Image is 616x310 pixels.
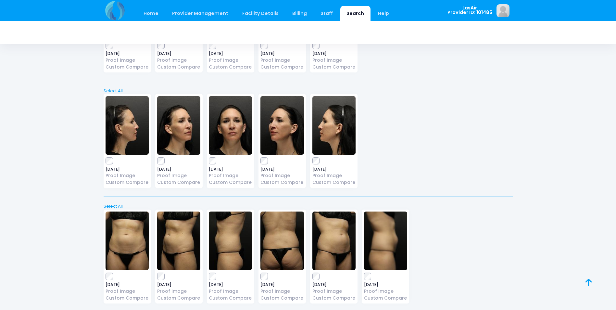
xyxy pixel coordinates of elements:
a: Custom Compare [260,179,304,186]
span: [DATE] [157,167,200,171]
span: [DATE] [209,52,252,56]
a: Proof Image [260,288,304,295]
a: Proof Image [260,57,304,64]
img: image [312,212,356,270]
span: [DATE] [260,52,304,56]
img: image [260,96,304,155]
a: Custom Compare [106,295,149,302]
a: Custom Compare [312,295,356,302]
a: Custom Compare [260,295,304,302]
a: Proof Image [364,288,407,295]
a: Custom Compare [157,295,200,302]
span: LasAir Provider ID: 101485 [447,6,492,15]
span: [DATE] [312,52,356,56]
a: Custom Compare [157,64,200,71]
a: Custom Compare [312,179,356,186]
span: [DATE] [260,283,304,287]
a: Custom Compare [312,64,356,71]
img: image [106,96,149,155]
img: image [209,96,252,155]
span: [DATE] [312,283,356,287]
a: Proof Image [312,288,356,295]
span: [DATE] [209,167,252,171]
a: Proof Image [106,172,149,179]
a: Provider Management [166,6,235,21]
a: Proof Image [312,172,356,179]
span: [DATE] [312,167,356,171]
img: image [497,4,509,17]
a: Custom Compare [106,64,149,71]
a: Proof Image [260,172,304,179]
span: [DATE] [157,283,200,287]
span: [DATE] [106,52,149,56]
a: Custom Compare [260,64,304,71]
a: Proof Image [157,288,200,295]
span: [DATE] [106,283,149,287]
a: Proof Image [209,57,252,64]
a: Proof Image [106,288,149,295]
a: Facility Details [236,6,285,21]
a: Custom Compare [364,295,407,302]
a: Select All [101,88,515,94]
a: Proof Image [106,57,149,64]
span: [DATE] [106,167,149,171]
a: Custom Compare [209,64,252,71]
a: Proof Image [312,57,356,64]
span: [DATE] [209,283,252,287]
a: Custom Compare [106,179,149,186]
a: Proof Image [157,172,200,179]
a: Proof Image [209,288,252,295]
img: image [312,96,356,155]
a: Custom Compare [157,179,200,186]
a: Custom Compare [209,179,252,186]
img: image [157,96,200,155]
a: Search [340,6,371,21]
img: image [209,212,252,270]
span: [DATE] [157,52,200,56]
span: [DATE] [260,167,304,171]
a: Billing [286,6,313,21]
img: image [260,212,304,270]
a: Proof Image [157,57,200,64]
span: [DATE] [364,283,407,287]
img: image [106,212,149,270]
a: Staff [314,6,339,21]
img: image [364,212,407,270]
a: Home [137,6,165,21]
a: Select All [101,203,515,210]
a: Help [371,6,395,21]
img: image [157,212,200,270]
a: Proof Image [209,172,252,179]
a: Custom Compare [209,295,252,302]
